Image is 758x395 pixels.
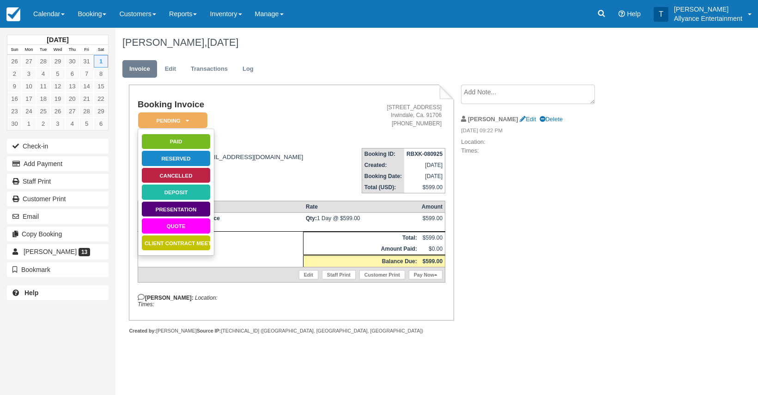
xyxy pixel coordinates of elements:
a: 27 [65,105,79,117]
address: [STREET_ADDRESS] Irwindale, Ca. 91706 [PHONE_NUMBER] [346,104,442,127]
strong: 360 Video Booth - 3hr. Service [140,215,220,222]
div: $599.00 [422,215,443,229]
em: [DATE] 09:22 PM [461,127,617,137]
a: Edit [299,270,318,279]
th: Amount [419,201,445,212]
strong: $599.00 [423,258,443,265]
a: Edit [158,60,183,78]
a: Client Contract Meet [141,235,211,251]
div: T [654,7,668,22]
a: 17 [22,93,36,105]
a: 6 [94,117,108,130]
a: 4 [65,117,79,130]
a: 31 [79,55,94,68]
span: [PERSON_NAME] [24,248,77,255]
a: 22 [94,93,108,105]
strong: Source IP: [197,328,221,333]
a: 28 [36,55,50,68]
a: 29 [50,55,65,68]
a: 30 [65,55,79,68]
button: Copy Booking [7,227,109,241]
a: 28 [79,105,94,117]
a: Log [236,60,261,78]
h1: [PERSON_NAME], [122,37,677,48]
th: Mon [22,45,36,55]
p: [PERSON_NAME] [674,5,742,14]
strong: Created by: [129,328,156,333]
a: 8 [94,68,108,80]
th: Booking ID: [362,148,404,160]
a: 15 [94,80,108,93]
a: 29 [94,105,108,117]
a: 26 [7,55,22,68]
a: 21 [79,93,94,105]
a: 2 [7,68,22,80]
span: Help [627,10,641,18]
a: 18 [36,93,50,105]
th: Thu [65,45,79,55]
th: Rate [303,201,419,212]
a: 14 [79,80,94,93]
a: 16 [7,93,22,105]
a: Transactions [184,60,235,78]
a: Delete [540,116,563,123]
a: 13 [65,80,79,93]
a: 11 [36,80,50,93]
a: 26 [50,105,65,117]
a: 19 [50,93,65,105]
a: 7 [79,68,94,80]
button: Check-in [7,139,109,154]
a: 23 [7,105,22,117]
span: [DATE] [207,37,238,48]
a: Staff Print [7,174,109,189]
a: 10 [22,80,36,93]
a: Pending [138,112,204,129]
strong: RBXK-080925 [406,151,443,157]
a: Help [7,285,109,300]
td: [DATE] [138,212,303,231]
a: 24 [22,105,36,117]
strong: [PERSON_NAME] [468,116,518,123]
td: $0.00 [419,243,445,255]
a: Reserved [141,150,211,167]
td: [DATE] [404,171,445,182]
a: 3 [22,68,36,80]
strong: [PERSON_NAME]: [138,295,194,301]
a: 6 [65,68,79,80]
em: Pending [138,112,207,129]
th: Booking Date: [362,171,404,182]
a: Customer Print [7,191,109,206]
span: 13 [79,248,90,256]
strong: Qty [306,215,317,222]
button: Add Payment [7,156,109,171]
th: Amount Paid: [303,243,419,255]
a: Presentation [141,201,211,217]
a: Quote [141,218,211,234]
td: 1 Day @ $599.00 [303,212,419,231]
div: [PERSON_NAME] [TECHNICAL_ID] ([GEOGRAPHIC_DATA], [GEOGRAPHIC_DATA], [GEOGRAPHIC_DATA]) [129,327,454,334]
th: Created: [362,160,404,171]
h1: Booking Invoice [138,100,342,110]
a: 1 [22,117,36,130]
a: Pay Now [409,270,443,279]
em: Location: Times: [138,295,218,308]
strong: [DATE] [47,36,68,43]
a: Deposit [141,184,211,200]
td: [DATE] [404,160,445,171]
th: Wed [50,45,65,55]
a: 20 [65,93,79,105]
a: 2 [36,117,50,130]
a: 12 [50,80,65,93]
a: 30 [7,117,22,130]
a: 5 [79,117,94,130]
a: Staff Print [322,270,356,279]
p: Location: Times: [461,138,617,155]
td: $599.00 [404,182,445,193]
i: Help [619,11,625,17]
a: 5 [50,68,65,80]
a: 27 [22,55,36,68]
th: Fri [79,45,94,55]
a: Paid [141,134,211,150]
a: Edit [520,116,536,123]
div: [DOMAIN_NAME][EMAIL_ADDRESS][DOMAIN_NAME] [PHONE_NUMBER] [US_STATE] [GEOGRAPHIC_DATA] [138,147,342,181]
